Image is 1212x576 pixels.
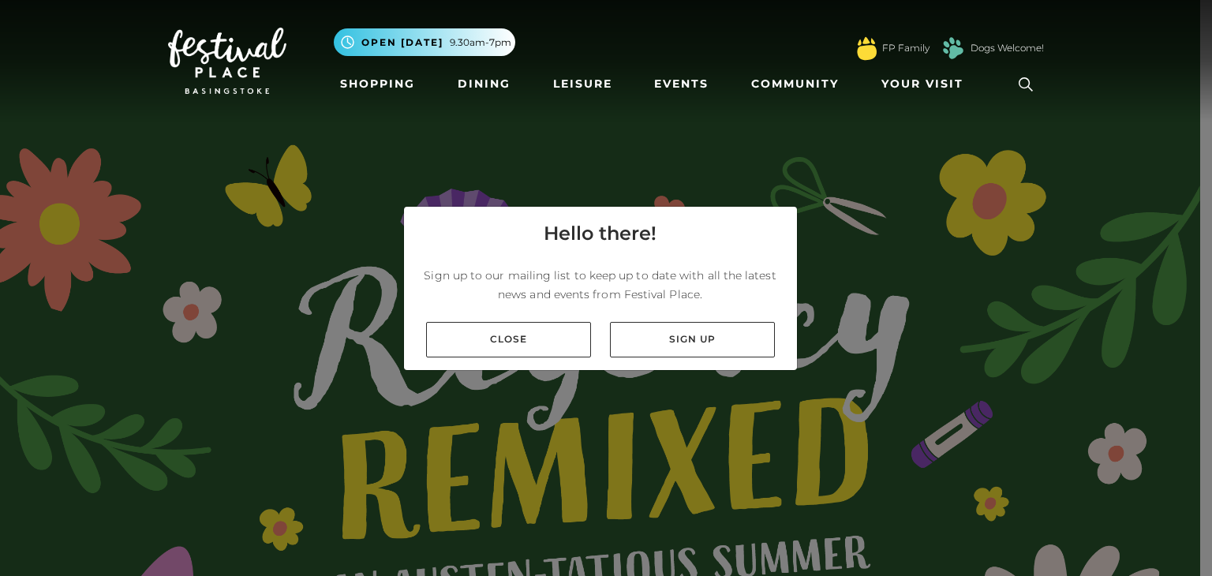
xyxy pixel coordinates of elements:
[544,219,656,248] h4: Hello there!
[361,36,443,50] span: Open [DATE]
[547,69,619,99] a: Leisure
[648,69,715,99] a: Events
[417,266,784,304] p: Sign up to our mailing list to keep up to date with all the latest news and events from Festival ...
[334,28,515,56] button: Open [DATE] 9.30am-7pm
[881,76,963,92] span: Your Visit
[450,36,511,50] span: 9.30am-7pm
[745,69,845,99] a: Community
[451,69,517,99] a: Dining
[426,322,591,357] a: Close
[882,41,930,55] a: FP Family
[971,41,1044,55] a: Dogs Welcome!
[168,28,286,94] img: Festival Place Logo
[334,69,421,99] a: Shopping
[610,322,775,357] a: Sign up
[875,69,978,99] a: Your Visit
